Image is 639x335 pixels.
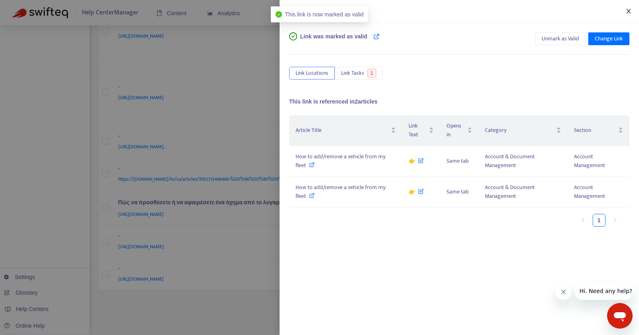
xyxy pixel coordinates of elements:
span: check-circle [276,11,282,18]
button: Link Locations [289,67,335,80]
span: 👉 [409,187,424,196]
button: right [609,214,621,227]
span: This link is now marked as valid [285,11,364,18]
button: Link Tasks1 [335,67,383,80]
button: Close [623,8,634,15]
span: Account & Document Management [485,152,535,170]
span: Unmark as Valid [542,34,579,43]
span: How to add/remove a vehicle from my fleet [296,183,385,201]
th: Opens in [440,115,478,146]
iframe: Button to launch messaging window [607,303,633,329]
span: 1 [367,69,377,78]
span: Opens in [447,122,466,139]
span: Account & Document Management [485,183,535,201]
span: right [613,218,617,223]
span: close [625,8,632,14]
th: Link Text [402,115,440,146]
li: Next Page [609,214,621,227]
span: Same tab [447,156,469,166]
th: Category [478,115,568,146]
span: 👉 [409,156,424,166]
th: Section [568,115,629,146]
span: Change Link [595,34,623,43]
span: check-circle [289,32,297,40]
li: Previous Page [577,214,589,227]
span: Account Management [574,152,605,170]
span: Link Text [409,122,427,139]
span: Link Tasks [341,69,364,78]
span: Account Management [574,183,605,201]
span: left [581,218,585,223]
span: Link Locations [296,69,328,78]
span: Category [485,126,555,135]
iframe: Close message [556,284,572,300]
button: Change Link [588,32,629,45]
button: Unmark as Valid [535,32,585,45]
th: Article Title [289,115,402,146]
span: This link is referenced in 2 articles [289,98,377,105]
span: Article Title [296,126,389,135]
span: Link was marked as valid [300,32,367,48]
span: Same tab [447,187,469,196]
iframe: Message from company [575,282,633,300]
a: 1 [593,214,605,226]
span: How to add/remove a vehicle from my fleet [296,152,385,170]
li: 1 [593,214,605,227]
span: Section [574,126,617,135]
button: left [577,214,589,227]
